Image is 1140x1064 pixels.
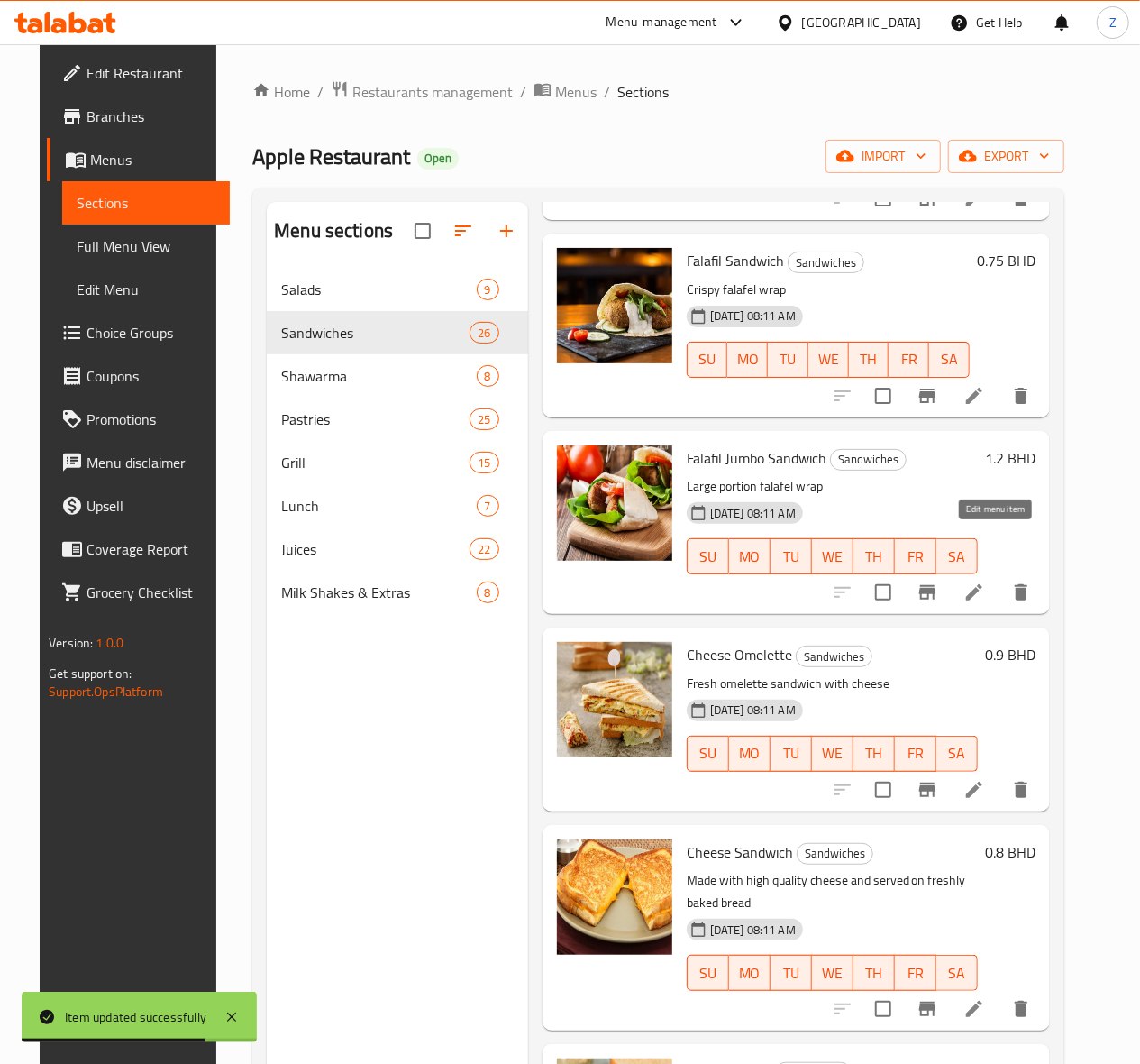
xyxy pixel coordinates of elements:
span: 26 [470,325,497,342]
div: Sandwiches [796,646,872,667]
span: Edit Restaurant [87,62,215,84]
span: 1.0.0 [96,631,123,655]
span: SA [944,960,971,986]
button: TU [768,342,808,378]
span: Sort sections [442,209,485,252]
button: TU [771,736,812,772]
div: Shawarma [281,365,476,387]
span: MO [736,544,763,570]
span: 15 [470,454,497,472]
span: SU [695,346,721,372]
span: Sandwiches [798,843,872,864]
button: TU [771,538,812,574]
img: Cheese Sandwich [557,839,672,955]
span: Juices [281,538,470,560]
span: Falafil Jumbo Sandwich [687,445,826,472]
span: TH [856,346,882,372]
span: Cheese Omelette [687,641,792,668]
a: Menus [47,138,230,181]
span: 22 [470,541,497,558]
button: FR [895,736,936,772]
div: Pastries25 [267,398,528,441]
button: SA [936,955,978,991]
span: Sandwiches [831,449,906,470]
button: export [948,140,1064,173]
button: TU [771,955,812,991]
a: Coupons [47,354,230,398]
button: FR [889,342,929,378]
span: TU [778,960,805,986]
span: Restaurants management [352,81,513,103]
span: Promotions [87,408,215,430]
a: Edit Menu [62,268,230,311]
span: TH [861,960,888,986]
div: items [470,538,498,560]
span: Open [417,151,459,166]
button: WE [812,736,853,772]
div: Sandwiches [788,252,864,273]
span: Select to update [864,573,902,611]
button: Branch-specific-item [906,768,949,812]
div: [GEOGRAPHIC_DATA] [802,13,921,32]
button: WE [808,342,849,378]
a: Upsell [47,484,230,527]
button: MO [729,538,771,574]
span: TH [861,740,888,766]
button: delete [999,768,1043,812]
span: import [840,145,926,168]
button: delete [999,987,1043,1031]
button: TH [853,955,895,991]
img: Falafil Jumbo Sandwich [557,445,672,561]
span: SU [695,544,722,570]
a: Support.OpsPlatform [49,680,163,703]
p: Large portion falafel wrap [687,475,978,498]
span: FR [902,960,929,986]
a: Branches [47,95,230,138]
span: Get support on: [49,662,132,685]
span: 7 [478,498,498,515]
button: FR [895,538,936,574]
div: Item updated successfully [65,1007,206,1027]
button: TH [849,342,889,378]
div: items [477,365,499,387]
span: export [962,145,1050,168]
div: Lunch [281,495,476,517]
span: Choice Groups [87,322,215,344]
span: Select to update [864,377,902,415]
div: Salads [281,279,476,300]
button: MO [729,736,771,772]
div: items [477,279,499,300]
div: items [477,582,499,603]
button: WE [812,955,853,991]
a: Grocery Checklist [47,571,230,614]
div: Sandwiches [830,449,907,471]
div: Menu-management [606,12,717,33]
a: Promotions [47,398,230,441]
span: FR [902,740,929,766]
a: Edit Restaurant [47,51,230,95]
h6: 0.8 BHD [985,839,1035,865]
span: MO [734,346,761,372]
span: TU [778,544,805,570]
span: Menus [555,81,597,103]
div: items [477,495,499,517]
div: Sandwiches [797,843,873,865]
button: import [825,140,941,173]
span: Select all sections [404,212,442,250]
span: Full Menu View [77,235,215,257]
span: TU [775,346,801,372]
span: SA [944,740,971,766]
a: Edit menu item [963,998,985,1020]
span: Pastries [281,408,470,430]
button: Branch-specific-item [906,374,949,417]
div: Milk Shakes & Extras8 [267,571,528,614]
span: FR [896,346,922,372]
button: TH [853,736,895,772]
a: Restaurants management [331,80,513,104]
span: Sandwiches [797,647,871,667]
span: 25 [470,411,497,428]
span: Sandwiches [281,322,470,344]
